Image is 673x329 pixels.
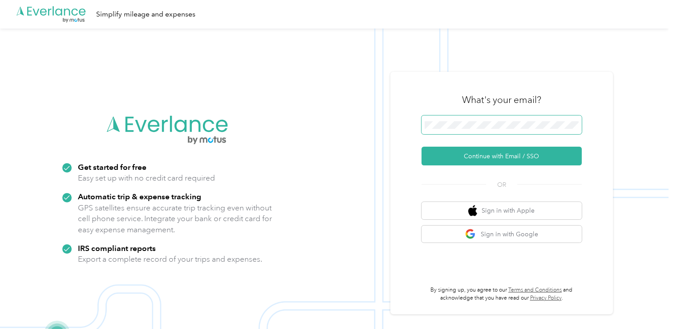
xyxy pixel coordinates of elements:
p: Export a complete record of your trips and expenses. [78,254,262,265]
button: google logoSign in with Google [422,226,582,243]
strong: IRS compliant reports [78,243,156,253]
button: Continue with Email / SSO [422,147,582,165]
a: Terms and Conditions [508,287,562,293]
h3: What's your email? [462,94,541,106]
img: apple logo [468,205,477,216]
button: apple logoSign in with Apple [422,202,582,219]
p: By signing up, you agree to our and acknowledge that you have read our . [422,286,582,302]
strong: Get started for free [78,162,146,172]
strong: Automatic trip & expense tracking [78,192,201,201]
p: Easy set up with no credit card required [78,173,215,184]
p: GPS satellites ensure accurate trip tracking even without cell phone service. Integrate your bank... [78,202,272,235]
div: Simplify mileage and expenses [96,9,195,20]
img: google logo [465,229,476,240]
span: OR [486,180,517,189]
a: Privacy Policy [530,295,562,301]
